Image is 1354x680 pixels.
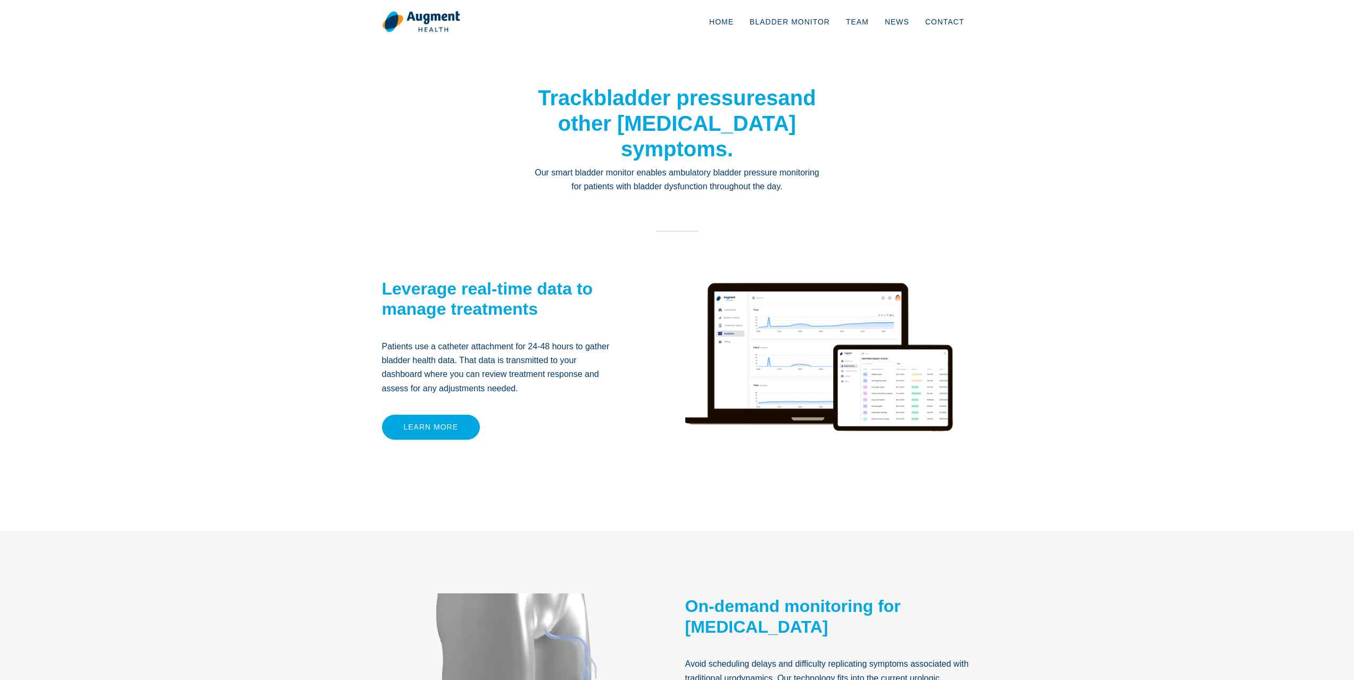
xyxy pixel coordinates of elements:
h2: Leverage real-time data to manage treatments [382,279,619,320]
p: Our smart bladder monitor enables ambulatory bladder pressure monitoring for patients with bladde... [534,166,821,194]
a: Team [838,4,877,39]
h2: On-demand monitoring for [MEDICAL_DATA] [685,596,973,637]
strong: bladder pressures [594,86,778,110]
a: Contact [917,4,973,39]
p: Patients use a catheter attachment for 24-48 hours to gather bladder health data. That data is tr... [382,340,619,396]
a: News [877,4,917,39]
a: Home [701,4,742,39]
a: Learn more [382,415,480,440]
a: Bladder Monitor [742,4,838,39]
h1: Track and other [MEDICAL_DATA] symptoms. [534,85,821,162]
img: logo [382,11,460,33]
img: device render [685,255,953,494]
